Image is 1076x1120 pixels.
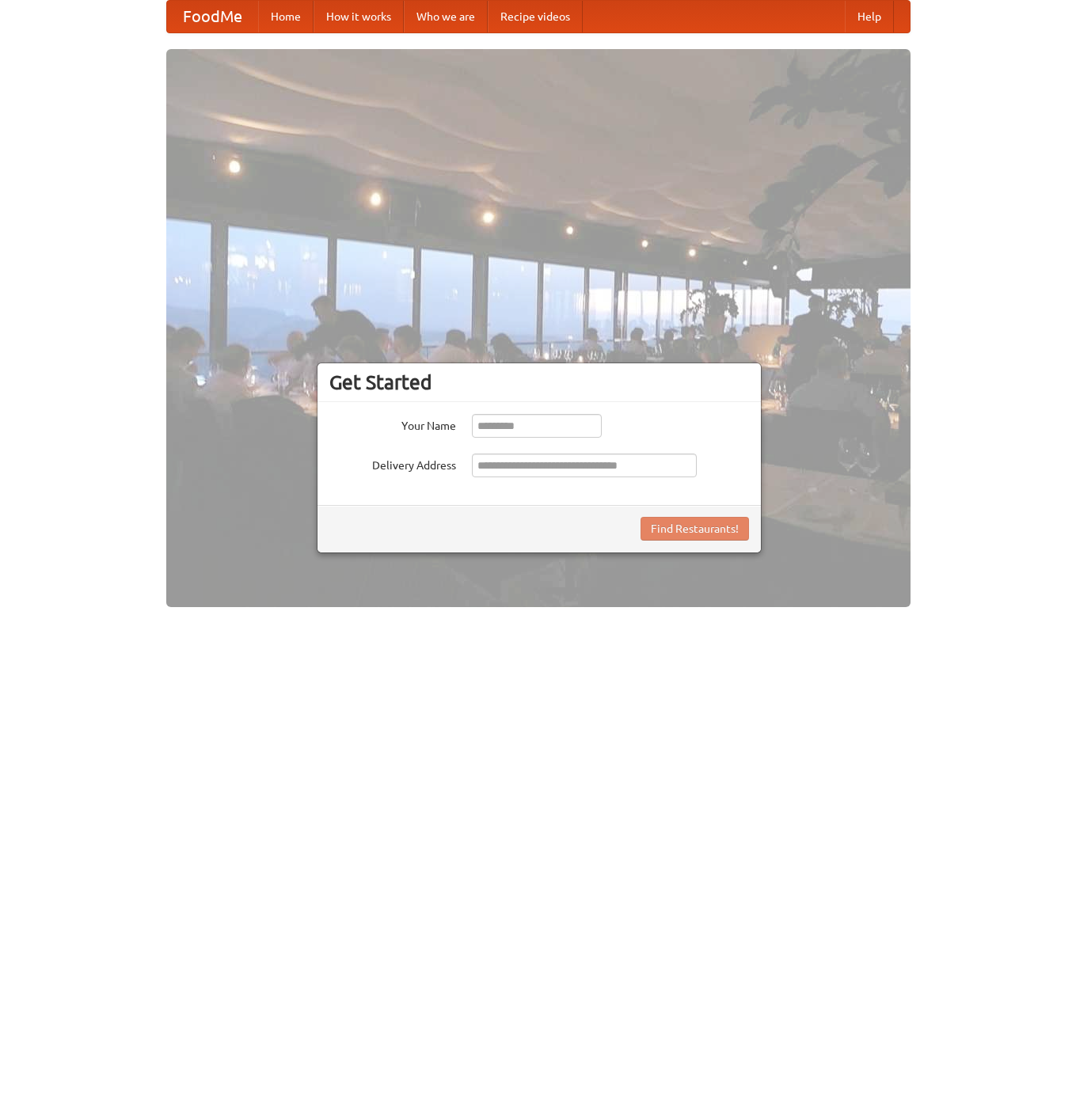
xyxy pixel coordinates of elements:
[641,517,749,541] button: Find Restaurants!
[845,1,894,32] a: Help
[488,1,583,32] a: Recipe videos
[329,414,456,434] label: Your Name
[404,1,488,32] a: Who we are
[167,1,258,32] a: FoodMe
[329,370,749,394] h3: Get Started
[258,1,314,32] a: Home
[314,1,404,32] a: How it works
[329,454,456,473] label: Delivery Address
